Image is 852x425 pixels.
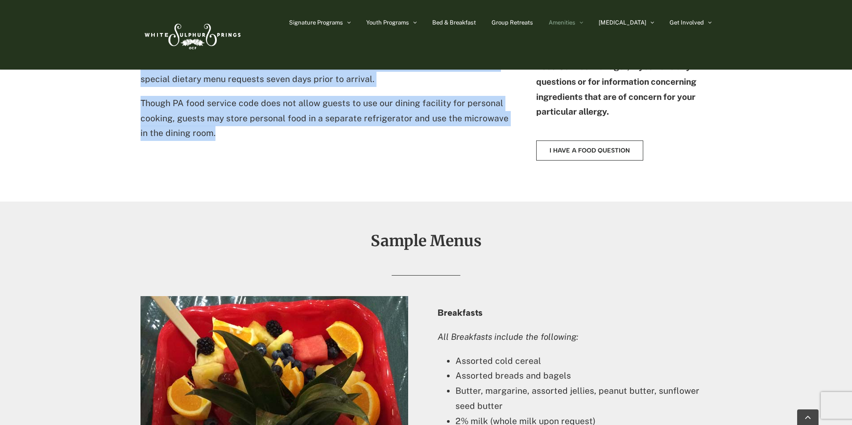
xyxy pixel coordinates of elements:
img: White Sulphur Springs Logo [141,14,243,56]
strong: Please contact [PERSON_NAME], the Food Service Manager, if you have any questions or for informat... [536,46,696,116]
li: Butter, margarine, assorted jellies, peanut butter, sunflower seed butter [455,384,711,414]
li: Assorted breads and bagels [455,368,711,384]
a: Questions for Cathy [536,140,643,161]
p: Though PA food service code does not allow guests to use our dining facility for personal cooking... [141,96,513,141]
span: Amenities [549,20,575,25]
li: Assorted cold cereal [455,354,711,369]
span: Signature Programs [289,20,343,25]
span: [MEDICAL_DATA] [599,20,646,25]
span: Youth Programs [366,20,409,25]
h2: Sample Menus [141,233,711,249]
span: Get Involved [670,20,704,25]
span: I have a food question [550,147,630,154]
span: Bed & Breakfast [432,20,476,25]
em: All Breakfasts include the following: [438,332,578,342]
h4: Breakfasts [438,308,711,318]
span: Group Retreats [492,20,533,25]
